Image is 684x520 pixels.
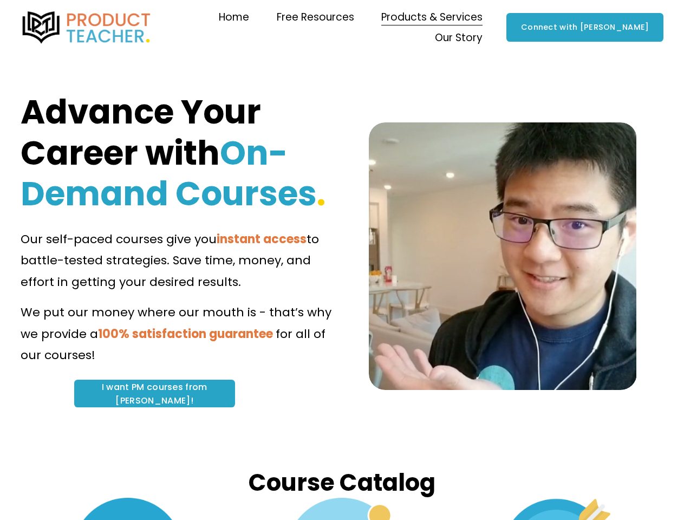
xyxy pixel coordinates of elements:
[21,304,335,342] span: We put our money where our mouth is - that’s why we provide a
[435,28,483,48] a: folder dropdown
[381,7,483,28] a: folder dropdown
[21,88,268,177] strong: Advance Your Career with
[74,380,235,407] a: I want PM courses from [PERSON_NAME]!
[21,11,153,44] img: Product Teacher
[317,170,325,217] strong: .
[217,231,307,248] strong: instant access
[381,8,483,27] span: Products & Services
[21,129,317,218] strong: On-Demand Courses
[21,231,217,248] span: Our self-paced courses give you
[21,231,322,290] span: to battle-tested strategies. Save time, money, and effort in getting your desired results.
[277,7,354,28] a: folder dropdown
[506,13,663,42] a: Connect with [PERSON_NAME]
[249,466,435,499] strong: Course Catalog
[277,8,354,27] span: Free Resources
[219,7,249,28] a: Home
[98,326,273,342] strong: 100% satisfaction guarantee
[435,29,483,47] span: Our Story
